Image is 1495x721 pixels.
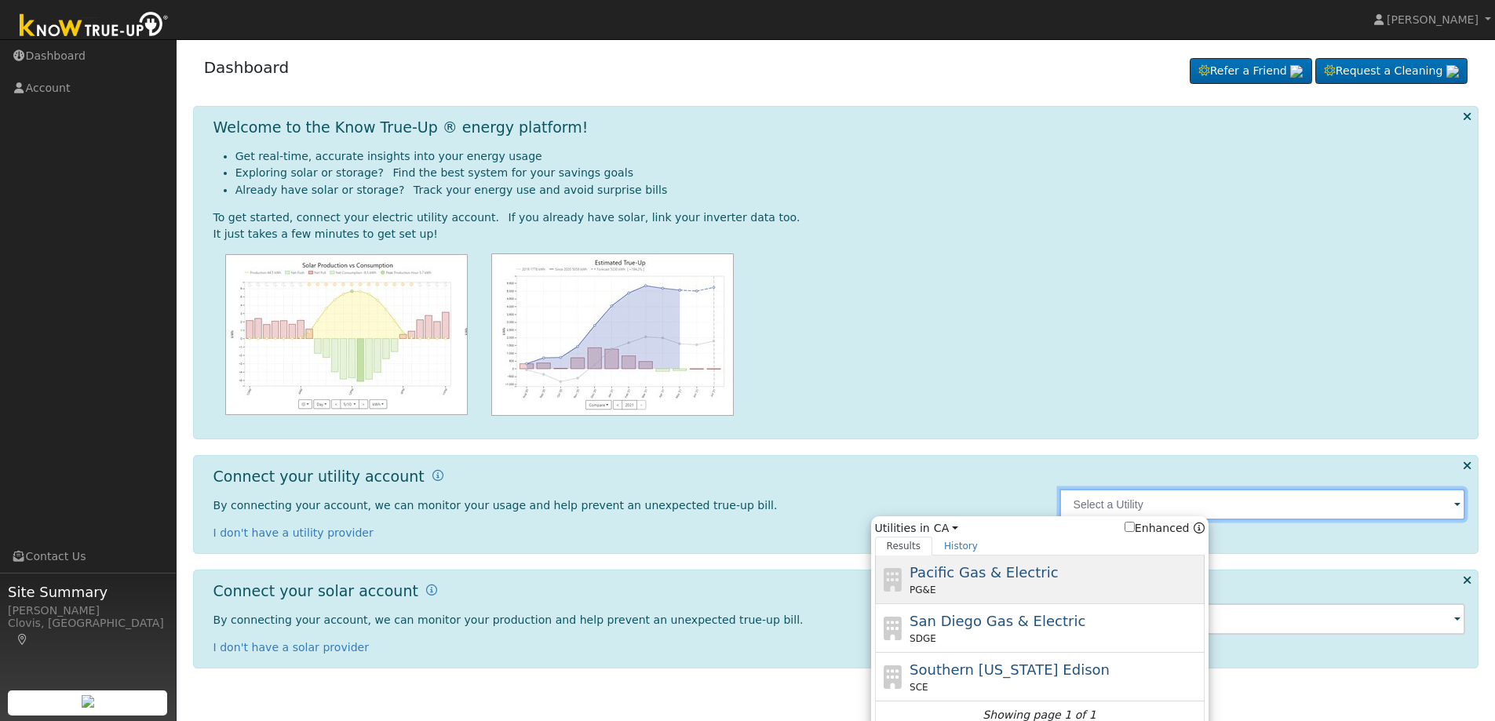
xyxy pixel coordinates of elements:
a: CA [934,520,958,537]
a: I don't have a solar provider [213,641,370,654]
li: Exploring solar or storage? Find the best system for your savings goals [235,165,1466,181]
a: Results [875,537,933,555]
span: Site Summary [8,581,168,603]
span: Southern [US_STATE] Edison [910,661,1110,678]
span: By connecting your account, we can monitor your production and help prevent an unexpected true-up... [213,614,804,626]
span: [PERSON_NAME] [1387,13,1479,26]
span: San Diego Gas & Electric [910,613,1085,629]
input: Select a Utility [1059,489,1466,520]
input: Select an Inverter [1059,603,1466,635]
div: It just takes a few minutes to get set up! [213,226,1466,242]
a: I don't have a utility provider [213,526,374,539]
h1: Connect your solar account [213,582,418,600]
img: retrieve [1446,65,1459,78]
a: Refer a Friend [1190,58,1312,85]
img: retrieve [1290,65,1303,78]
a: Request a Cleaning [1315,58,1468,85]
span: PG&E [910,583,935,597]
div: Clovis, [GEOGRAPHIC_DATA] [8,615,168,648]
h1: Welcome to the Know True-Up ® energy platform! [213,118,589,137]
input: Enhanced [1125,522,1135,532]
label: Enhanced [1125,520,1190,537]
li: Get real-time, accurate insights into your energy usage [235,148,1466,165]
a: Enhanced Providers [1194,522,1205,534]
img: retrieve [82,695,94,708]
li: Already have solar or storage? Track your energy use and avoid surprise bills [235,182,1466,198]
span: Pacific Gas & Electric [910,564,1058,581]
img: Know True-Up [12,9,177,44]
a: Map [16,633,30,646]
span: Utilities in [875,520,1205,537]
span: By connecting your account, we can monitor your usage and help prevent an unexpected true-up bill. [213,499,778,512]
span: SDGE [910,632,936,646]
div: [PERSON_NAME] [8,603,168,619]
span: Show enhanced providers [1125,520,1205,537]
div: To get started, connect your electric utility account. If you already have solar, link your inver... [213,209,1466,226]
h1: Connect your utility account [213,468,425,486]
a: History [932,537,990,555]
span: SCE [910,680,928,694]
a: Dashboard [204,58,290,77]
